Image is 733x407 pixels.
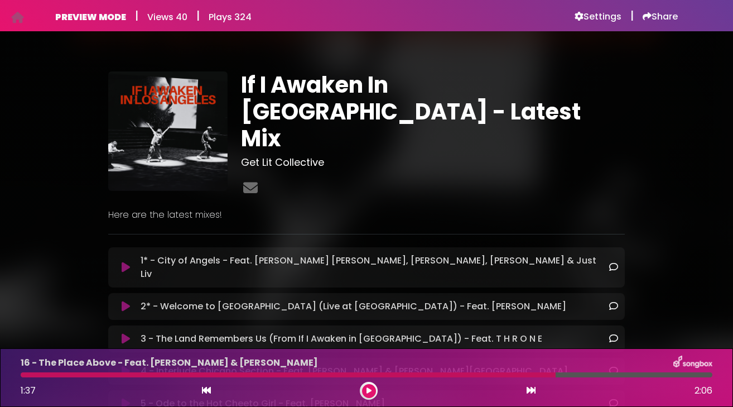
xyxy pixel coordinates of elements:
[141,300,566,313] p: 2* - Welcome to [GEOGRAPHIC_DATA] (Live at [GEOGRAPHIC_DATA]) - Feat. [PERSON_NAME]
[241,156,625,169] h3: Get Lit Collective
[241,71,625,152] h1: If I Awaken In [GEOGRAPHIC_DATA] - Latest Mix
[630,9,634,22] h5: |
[141,332,542,346] p: 3 - The Land Remembers Us (From If I Awaken in [GEOGRAPHIC_DATA]) - Feat. T H R O N E
[643,11,678,22] a: Share
[673,356,712,370] img: songbox-logo-white.png
[108,208,625,222] p: Here are the latest mixes!
[21,356,318,370] p: 16 - The Place Above - Feat. [PERSON_NAME] & [PERSON_NAME]
[575,11,621,22] a: Settings
[108,71,228,191] img: jpqCGvsiRDGDrW28OCCq
[55,12,126,22] h6: PREVIEW MODE
[135,9,138,22] h5: |
[695,384,712,398] span: 2:06
[141,254,609,281] p: 1* - City of Angels - Feat. [PERSON_NAME] [PERSON_NAME], [PERSON_NAME], [PERSON_NAME] & Just Liv
[147,12,187,22] h6: Views 40
[21,384,36,397] span: 1:37
[209,12,252,22] h6: Plays 324
[196,9,200,22] h5: |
